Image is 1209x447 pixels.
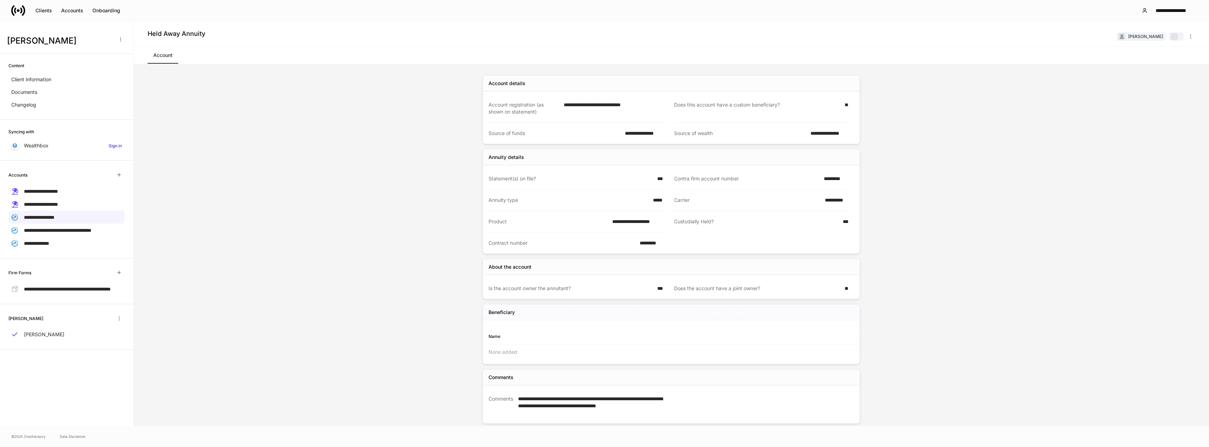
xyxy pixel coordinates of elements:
button: Accounts [57,5,88,16]
a: Changelog [8,98,125,111]
p: Documents [11,89,37,96]
div: Clients [35,7,52,14]
div: Annuity details [489,154,524,161]
div: [PERSON_NAME] [1128,33,1163,40]
button: Clients [31,5,57,16]
div: Accounts [61,7,83,14]
span: © 2025 OneAdvisory [11,434,46,439]
div: Account registration (as shown on statement) [489,101,560,115]
a: Data Disclaimer [60,434,86,439]
div: Product [489,218,608,225]
a: Account [148,47,178,64]
p: Changelog [11,101,36,108]
a: [PERSON_NAME] [8,328,125,341]
p: Wealthbox [24,142,49,149]
div: Comments [489,395,514,416]
h4: Held Away Annuity [148,30,205,38]
a: Documents [8,86,125,98]
h6: Firm Forms [8,269,31,276]
h6: Syncing with [8,128,34,135]
div: Source of wealth [674,130,806,137]
div: Annuity type [489,197,649,204]
button: Onboarding [88,5,125,16]
div: Contra firm account number [674,175,820,182]
h5: Beneficiary [489,309,515,316]
a: Client information [8,73,125,86]
div: About the account [489,263,531,270]
div: Does the account have a joint owner? [674,285,840,292]
h6: Sign in [109,142,122,149]
p: Client information [11,76,51,83]
div: Statement(s) on file? [489,175,653,182]
a: WealthboxSign in [8,139,125,152]
h6: Content [8,62,24,69]
div: Onboarding [92,7,120,14]
div: Source of funds [489,130,621,137]
div: Contract number [489,240,635,247]
div: None added [483,344,860,360]
div: Is the account owner the annuitant? [489,285,653,292]
div: Name [489,333,671,340]
div: Does this account have a custom beneficiary? [674,101,840,115]
p: [PERSON_NAME] [24,331,64,338]
div: Carrier [674,197,821,204]
h6: [PERSON_NAME] [8,315,43,322]
h6: Accounts [8,172,27,178]
div: Account details [489,80,525,87]
div: Custodially Held? [674,218,839,225]
h3: [PERSON_NAME] [7,35,112,46]
div: Comments [489,374,513,381]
